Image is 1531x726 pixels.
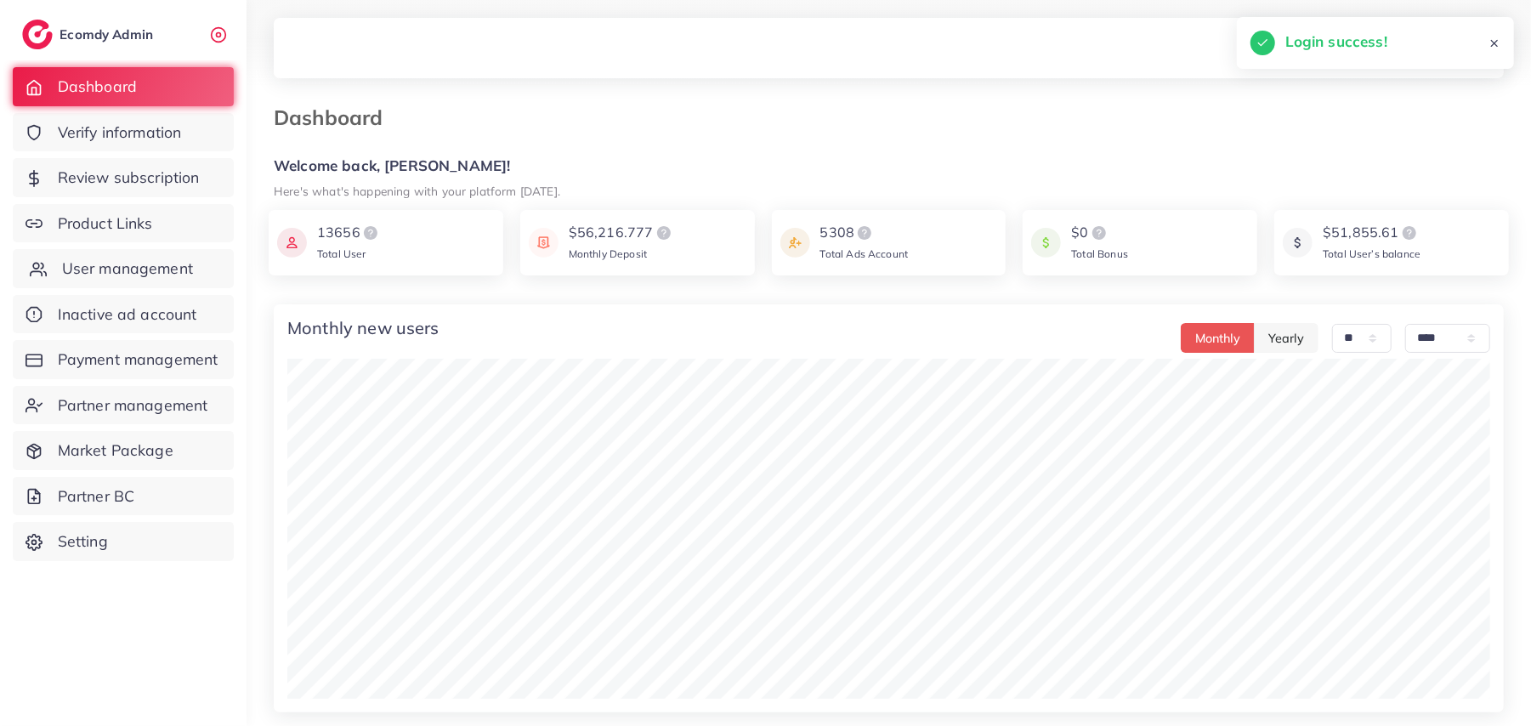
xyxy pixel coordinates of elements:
span: Market Package [58,440,173,462]
button: Yearly [1254,323,1318,353]
a: User management [13,249,234,288]
span: Total Bonus [1071,247,1128,260]
h5: Welcome back, [PERSON_NAME]! [274,157,1504,175]
span: Total User’s balance [1323,247,1420,260]
img: logo [1399,223,1420,243]
div: 5308 [820,223,909,243]
span: Setting [58,530,108,553]
span: Partner BC [58,485,135,508]
img: icon payment [529,223,559,263]
a: Review subscription [13,158,234,197]
button: Monthly [1181,323,1255,353]
a: Product Links [13,204,234,243]
a: Partner management [13,386,234,425]
img: icon payment [277,223,307,263]
img: icon payment [1031,223,1061,263]
span: Review subscription [58,167,200,189]
a: logoEcomdy Admin [22,20,157,49]
div: 13656 [317,223,381,243]
img: icon payment [780,223,810,263]
a: Inactive ad account [13,295,234,334]
a: Payment management [13,340,234,379]
div: $56,216.777 [569,223,674,243]
span: User management [62,258,193,280]
span: Total Ads Account [820,247,909,260]
h4: Monthly new users [287,318,439,338]
span: Monthly Deposit [569,247,647,260]
span: Partner management [58,394,208,417]
img: logo [654,223,674,243]
span: Payment management [58,349,218,371]
span: Inactive ad account [58,303,197,326]
a: Partner BC [13,477,234,516]
a: Verify information [13,113,234,152]
div: $0 [1071,223,1128,243]
a: Dashboard [13,67,234,106]
span: Dashboard [58,76,137,98]
h5: Login success! [1285,31,1387,53]
span: Verify information [58,122,182,144]
img: logo [1089,223,1109,243]
img: icon payment [1283,223,1313,263]
h2: Ecomdy Admin [60,26,157,43]
a: Setting [13,522,234,561]
div: $51,855.61 [1323,223,1420,243]
span: Product Links [58,213,153,235]
a: Market Package [13,431,234,470]
img: logo [360,223,381,243]
span: Total User [317,247,366,260]
img: logo [22,20,53,49]
h3: Dashboard [274,105,396,130]
img: logo [854,223,875,243]
small: Here's what's happening with your platform [DATE]. [274,184,560,198]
